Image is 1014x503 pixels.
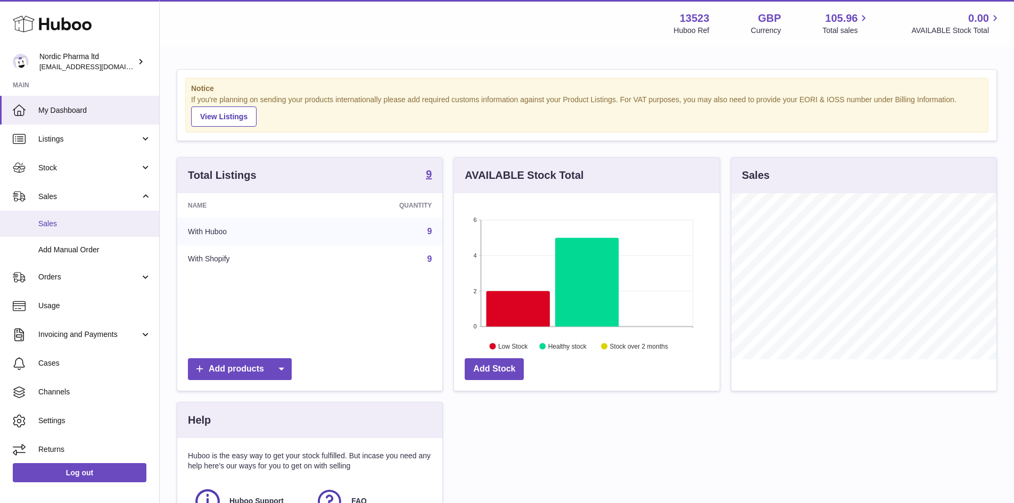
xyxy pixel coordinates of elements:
th: Quantity [320,193,443,218]
span: Listings [38,134,140,144]
span: Channels [38,387,151,397]
span: [EMAIL_ADDRESS][DOMAIN_NAME] [39,62,156,71]
div: If you're planning on sending your products internationally please add required customs informati... [191,95,983,127]
h3: AVAILABLE Stock Total [465,168,583,183]
p: Huboo is the easy way to get your stock fulfilled. But incase you need any help here's our ways f... [188,451,432,471]
text: 4 [474,252,477,259]
span: AVAILABLE Stock Total [911,26,1001,36]
text: Low Stock [498,342,528,350]
a: Add Stock [465,358,524,380]
text: Stock over 2 months [610,342,668,350]
span: Stock [38,163,140,173]
strong: Notice [191,84,983,94]
th: Name [177,193,320,218]
span: Sales [38,219,151,229]
strong: 13523 [680,11,710,26]
div: Nordic Pharma ltd [39,52,135,72]
text: 0 [474,323,477,329]
span: Settings [38,416,151,426]
span: 105.96 [825,11,858,26]
td: With Huboo [177,218,320,245]
img: internalAdmin-13523@internal.huboo.com [13,54,29,70]
text: Healthy stock [548,342,587,350]
text: 6 [474,217,477,223]
a: 0.00 AVAILABLE Stock Total [911,11,1001,36]
span: Returns [38,444,151,455]
a: View Listings [191,106,257,127]
strong: GBP [758,11,781,26]
a: 9 [427,254,432,263]
span: Total sales [822,26,870,36]
a: Add products [188,358,292,380]
div: Currency [751,26,781,36]
span: Cases [38,358,151,368]
a: 9 [426,169,432,182]
span: Sales [38,192,140,202]
a: 105.96 Total sales [822,11,870,36]
h3: Sales [742,168,770,183]
strong: 9 [426,169,432,179]
a: Log out [13,463,146,482]
h3: Help [188,413,211,427]
div: Huboo Ref [674,26,710,36]
span: Add Manual Order [38,245,151,255]
h3: Total Listings [188,168,257,183]
td: With Shopify [177,245,320,273]
text: 2 [474,287,477,294]
span: Usage [38,301,151,311]
span: Invoicing and Payments [38,329,140,340]
span: 0.00 [968,11,989,26]
a: 9 [427,227,432,236]
span: My Dashboard [38,105,151,116]
span: Orders [38,272,140,282]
